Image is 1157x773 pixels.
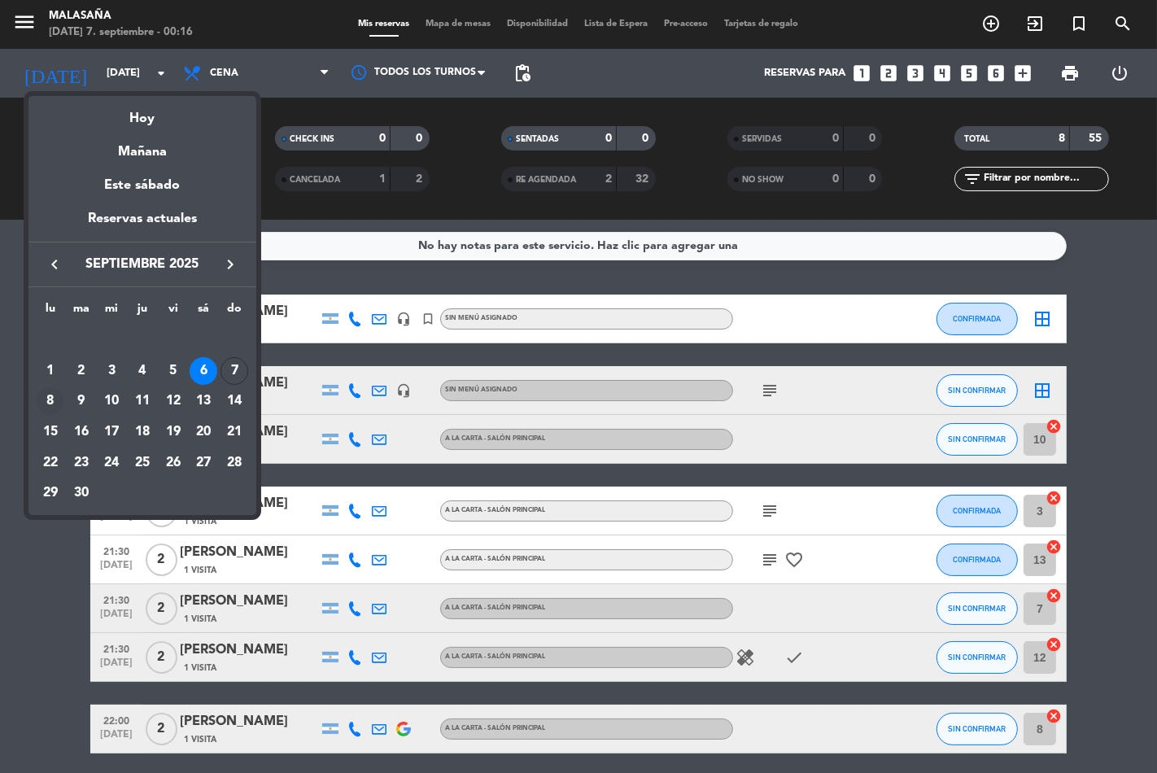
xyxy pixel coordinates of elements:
[127,356,158,386] td: 4 de septiembre de 2025
[219,448,250,478] td: 28 de septiembre de 2025
[69,254,216,275] span: septiembre 2025
[66,299,97,325] th: martes
[189,386,220,417] td: 13 de septiembre de 2025
[158,386,189,417] td: 12 de septiembre de 2025
[129,357,156,385] div: 4
[159,357,187,385] div: 5
[37,418,64,446] div: 15
[129,418,156,446] div: 18
[159,449,187,477] div: 26
[35,478,66,509] td: 29 de septiembre de 2025
[66,356,97,386] td: 2 de septiembre de 2025
[28,163,256,208] div: Este sábado
[127,417,158,448] td: 18 de septiembre de 2025
[98,357,125,385] div: 3
[219,386,250,417] td: 14 de septiembre de 2025
[68,449,95,477] div: 23
[98,387,125,415] div: 10
[35,448,66,478] td: 22 de septiembre de 2025
[66,386,97,417] td: 9 de septiembre de 2025
[98,418,125,446] div: 17
[68,357,95,385] div: 2
[68,418,95,446] div: 16
[35,356,66,386] td: 1 de septiembre de 2025
[96,356,127,386] td: 3 de septiembre de 2025
[189,299,220,325] th: sábado
[37,387,64,415] div: 8
[129,387,156,415] div: 11
[96,448,127,478] td: 24 de septiembre de 2025
[35,417,66,448] td: 15 de septiembre de 2025
[35,386,66,417] td: 8 de septiembre de 2025
[190,418,217,446] div: 20
[28,96,256,129] div: Hoy
[220,418,248,446] div: 21
[220,357,248,385] div: 7
[190,357,217,385] div: 6
[219,299,250,325] th: domingo
[37,357,64,385] div: 1
[158,299,189,325] th: viernes
[190,449,217,477] div: 27
[129,449,156,477] div: 25
[189,448,220,478] td: 27 de septiembre de 2025
[66,478,97,509] td: 30 de septiembre de 2025
[28,208,256,242] div: Reservas actuales
[96,299,127,325] th: miércoles
[158,417,189,448] td: 19 de septiembre de 2025
[66,448,97,478] td: 23 de septiembre de 2025
[159,418,187,446] div: 19
[68,479,95,507] div: 30
[190,387,217,415] div: 13
[189,417,220,448] td: 20 de septiembre de 2025
[158,448,189,478] td: 26 de septiembre de 2025
[189,356,220,386] td: 6 de septiembre de 2025
[37,479,64,507] div: 29
[127,386,158,417] td: 11 de septiembre de 2025
[35,325,250,356] td: SEP.
[127,299,158,325] th: jueves
[96,417,127,448] td: 17 de septiembre de 2025
[98,449,125,477] div: 24
[220,449,248,477] div: 28
[68,387,95,415] div: 9
[159,387,187,415] div: 12
[45,255,64,274] i: keyboard_arrow_left
[220,387,248,415] div: 14
[28,129,256,163] div: Mañana
[219,417,250,448] td: 21 de septiembre de 2025
[40,254,69,275] button: keyboard_arrow_left
[216,254,245,275] button: keyboard_arrow_right
[220,255,240,274] i: keyboard_arrow_right
[219,356,250,386] td: 7 de septiembre de 2025
[37,449,64,477] div: 22
[158,356,189,386] td: 5 de septiembre de 2025
[127,448,158,478] td: 25 de septiembre de 2025
[66,417,97,448] td: 16 de septiembre de 2025
[96,386,127,417] td: 10 de septiembre de 2025
[35,299,66,325] th: lunes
